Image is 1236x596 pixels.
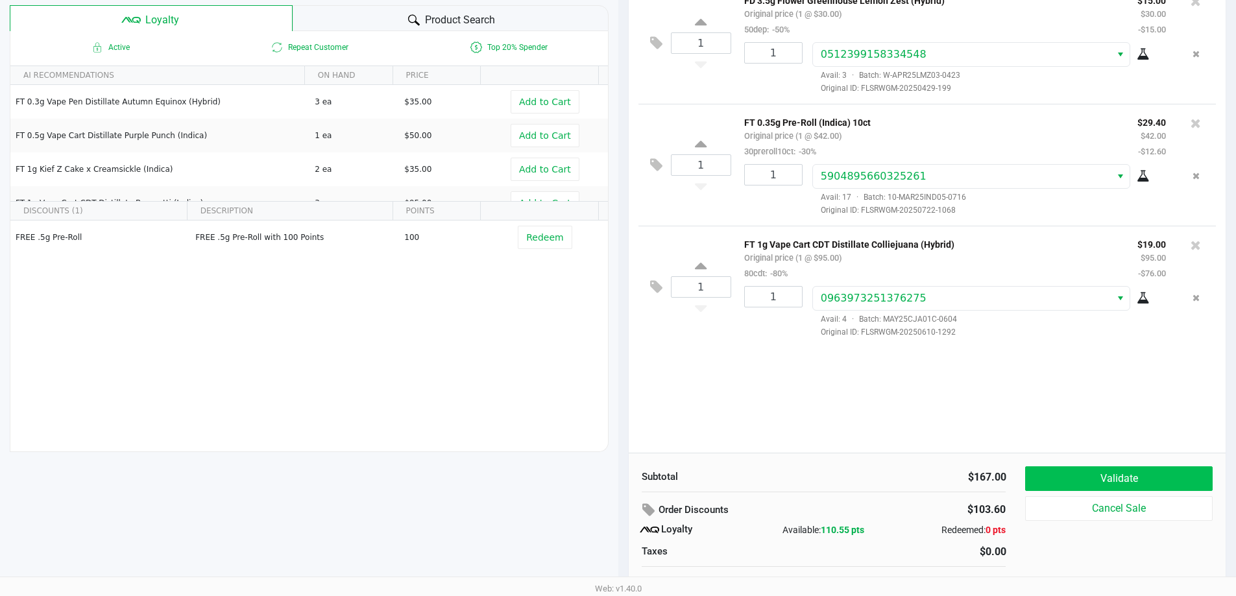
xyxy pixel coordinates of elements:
td: 3 ea [309,85,398,119]
span: Add to Cart [519,198,571,208]
th: AI RECOMMENDATIONS [10,66,304,85]
button: Remove the package from the orderLine [1187,42,1205,66]
span: $35.00 [404,97,431,106]
button: Validate [1025,466,1212,491]
span: Add to Cart [519,164,571,174]
small: 30preroll10ct: [744,147,816,156]
div: $0.00 [834,544,1006,560]
small: Original price (1 @ $95.00) [744,253,842,263]
inline-svg: Is repeat customer [269,40,285,55]
div: Available: [763,523,884,537]
button: Select [1111,287,1130,310]
span: 0963973251376275 [821,292,927,304]
button: Redeem [518,226,572,249]
small: $42.00 [1141,131,1166,141]
td: FREE .5g Pre-Roll [10,221,189,254]
span: $35.00 [404,165,431,174]
span: -30% [795,147,816,156]
small: 80cdt: [744,268,788,278]
div: Data table [10,202,608,416]
td: 3 ea [309,186,398,220]
td: 2 ea [309,152,398,186]
div: Order Discounts [642,499,879,522]
td: FT 1g Vape Cart CDT Distillate Bosscotti (Indica) [10,186,309,220]
div: Loyalty [642,522,763,538]
span: 0512399158334548 [821,48,927,60]
small: -$15.00 [1138,25,1166,34]
small: Original price (1 @ $30.00) [744,9,842,19]
div: $167.00 [834,470,1006,485]
span: Avail: 17 Batch: 10-MAR25IND05-0716 [812,193,966,202]
span: · [851,193,864,202]
small: $30.00 [1141,9,1166,19]
th: DISCOUNTS (1) [10,202,187,221]
th: ON HAND [304,66,393,85]
span: Add to Cart [519,130,571,141]
span: 110.55 pts [821,525,864,535]
div: Subtotal [642,470,814,484]
span: Avail: 4 Batch: MAY25CJA01C-0604 [812,315,957,324]
button: Remove the package from the orderLine [1187,164,1205,188]
small: 50dep: [744,25,790,34]
span: Redeem [526,232,563,243]
span: Active [10,40,210,55]
p: FT 0.35g Pre-Roll (Indica) 10ct [744,114,1118,128]
span: 5904895660325261 [821,170,927,182]
small: Original price (1 @ $42.00) [744,131,842,141]
button: Add to Cart [511,124,579,147]
span: Add to Cart [519,97,571,107]
button: Add to Cart [511,191,579,215]
inline-svg: Active loyalty member [90,40,105,55]
span: 0 pts [986,525,1006,535]
span: -80% [767,268,788,278]
p: FT 1g Vape Cart CDT Distillate Colliejuana (Hybrid) [744,236,1118,250]
span: Original ID: FLSRWGM-20250610-1292 [812,326,1166,338]
td: 100 [398,221,488,254]
span: Loyalty [145,12,179,28]
small: -$12.60 [1138,147,1166,156]
span: Avail: 3 Batch: W-APR25LMZ03-0423 [812,71,960,80]
p: $29.40 [1137,114,1166,128]
th: POINTS [393,202,481,221]
span: · [847,315,859,324]
span: Top 20% Spender [409,40,608,55]
span: Repeat Customer [210,40,409,55]
td: FT 1g Kief Z Cake x Creamsickle (Indica) [10,152,309,186]
button: Remove the package from the orderLine [1187,286,1205,310]
span: Web: v1.40.0 [595,584,642,593]
small: $95.00 [1141,253,1166,263]
div: Data table [10,66,608,201]
div: Redeemed: [884,523,1006,537]
span: $95.00 [404,198,431,208]
span: Original ID: FLSRWGM-20250429-199 [812,82,1166,94]
span: · [847,71,859,80]
td: 1 ea [309,119,398,152]
th: DESCRIPTION [187,202,393,221]
div: Taxes [642,544,814,559]
td: FT 0.3g Vape Pen Distillate Autumn Equinox (Hybrid) [10,85,309,119]
small: -$76.00 [1138,268,1166,278]
span: -50% [769,25,790,34]
span: Product Search [425,12,495,28]
button: Cancel Sale [1025,496,1212,521]
td: FREE .5g Pre-Roll with 100 Points [189,221,398,254]
th: PRICE [393,66,481,85]
p: $19.00 [1137,236,1166,250]
td: FT 0.5g Vape Cart Distillate Purple Punch (Indica) [10,119,309,152]
span: $50.00 [404,131,431,140]
button: Add to Cart [511,90,579,113]
button: Select [1111,165,1130,188]
div: $103.60 [897,499,1006,521]
button: Select [1111,43,1130,66]
span: Original ID: FLSRWGM-20250722-1068 [812,204,1166,216]
button: Add to Cart [511,158,579,181]
inline-svg: Is a top 20% spender [468,40,484,55]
